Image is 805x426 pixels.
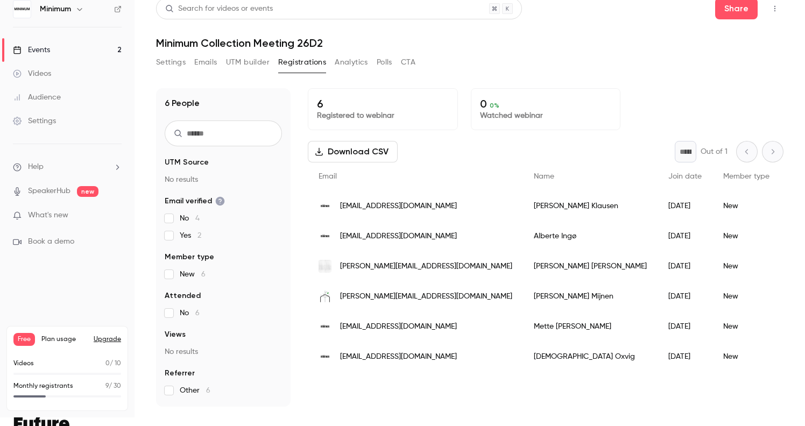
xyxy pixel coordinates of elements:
span: Member type [723,173,769,180]
span: Email [319,173,337,180]
span: [EMAIL_ADDRESS][DOMAIN_NAME] [340,321,457,332]
div: New [712,311,780,342]
p: Out of 1 [701,146,728,157]
span: 6 [201,271,206,278]
span: 2 [197,232,201,239]
span: new [77,186,98,197]
span: 6 [195,309,200,317]
a: SpeakerHub [28,186,70,197]
p: / 30 [105,381,121,391]
span: Other [180,385,210,396]
span: UTM Source [165,157,209,168]
button: Settings [156,54,186,71]
span: Referrer [165,368,195,379]
div: New [712,281,780,311]
div: [DATE] [658,251,712,281]
span: [EMAIL_ADDRESS][DOMAIN_NAME] [340,231,457,242]
button: Download CSV [308,141,398,162]
button: Polls [377,54,392,71]
img: fancyfarmers.com [319,290,331,303]
span: Join date [668,173,702,180]
span: What's new [28,210,68,221]
div: [DATE] [658,191,712,221]
button: Analytics [335,54,368,71]
button: Emails [194,54,217,71]
img: minimum.dk [319,350,331,363]
p: / 10 [105,359,121,368]
button: UTM builder [226,54,270,71]
span: Member type [165,252,214,262]
div: Search for videos or events [165,3,273,15]
span: [PERSON_NAME][EMAIL_ADDRESS][DOMAIN_NAME] [340,291,512,302]
img: unionville.be [319,260,331,273]
div: Audience [13,92,61,103]
span: 4 [195,215,200,222]
img: minimum.dk [319,320,331,333]
div: Mette [PERSON_NAME] [523,311,658,342]
div: [PERSON_NAME] Klausen [523,191,658,221]
div: [DATE] [658,281,712,311]
p: Monthly registrants [13,381,73,391]
li: help-dropdown-opener [13,161,122,173]
div: New [712,191,780,221]
button: CTA [401,54,415,71]
span: [EMAIL_ADDRESS][DOMAIN_NAME] [340,201,457,212]
p: 6 [317,97,449,110]
div: Videos [13,68,51,79]
span: [EMAIL_ADDRESS][DOMAIN_NAME] [340,351,457,363]
span: Free [13,333,35,346]
div: Events [13,45,50,55]
span: Views [165,329,186,340]
span: 9 [105,383,109,389]
h1: 6 People [165,97,200,110]
div: [DATE] [658,342,712,372]
span: [PERSON_NAME][EMAIL_ADDRESS][DOMAIN_NAME] [340,261,512,272]
img: minimum.dk [319,200,331,212]
span: 0 [105,360,110,367]
p: Videos [13,359,34,368]
span: No [180,308,200,318]
span: Book a demo [28,236,74,247]
img: minimum.dk [319,230,331,243]
p: No results [165,174,282,185]
button: Upgrade [94,335,121,344]
div: New [712,251,780,281]
span: New [180,269,206,280]
h1: Minimum Collection Meeting 26D2 [156,37,783,49]
p: Watched webinar [480,110,612,121]
span: 0 % [490,102,499,109]
img: Minimum [13,1,31,18]
span: Yes [180,230,201,241]
span: Attended [165,290,201,301]
div: [DATE] [658,311,712,342]
p: No results [165,346,282,357]
p: Registered to webinar [317,110,449,121]
h6: Minimum [40,4,71,15]
span: Plan usage [41,335,87,344]
div: Alberte Ingø [523,221,658,251]
span: Name [534,173,554,180]
button: Registrations [278,54,326,71]
div: Settings [13,116,56,126]
div: [PERSON_NAME] [PERSON_NAME] [523,251,658,281]
span: 6 [206,387,210,394]
div: [DATE] [658,221,712,251]
div: [DEMOGRAPHIC_DATA] Oxvig [523,342,658,372]
span: Help [28,161,44,173]
iframe: Noticeable Trigger [109,211,122,221]
p: 0 [480,97,612,110]
span: Email verified [165,196,225,207]
section: facet-groups [165,157,282,396]
div: [PERSON_NAME] Mijnen [523,281,658,311]
div: New [712,342,780,372]
span: No [180,213,200,224]
div: New [712,221,780,251]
